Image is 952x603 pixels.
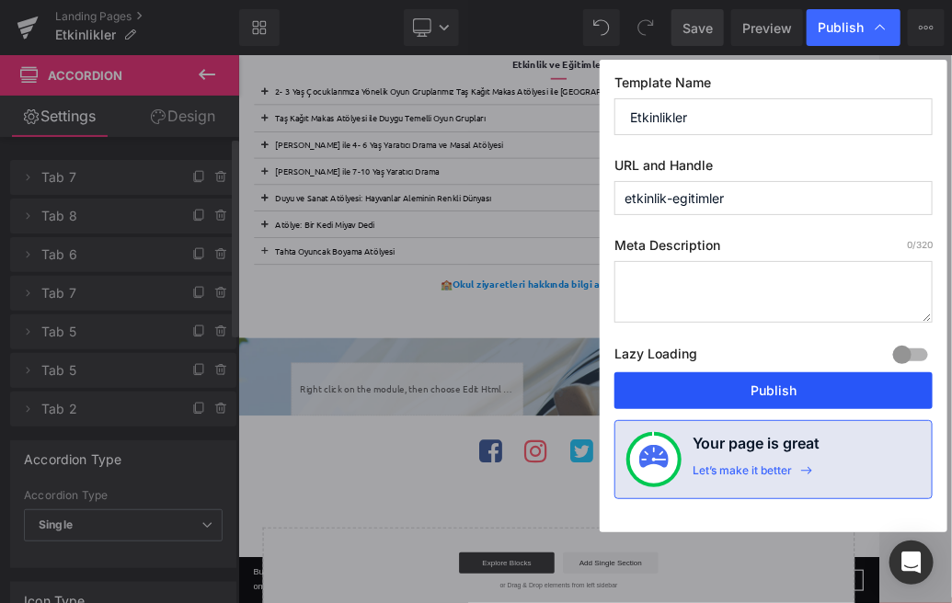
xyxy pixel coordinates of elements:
font: [PERSON_NAME] ile 4- 6 Yaş Yaratıcı Drama ve Masal Atölyesi [64,146,460,165]
span: 0 [907,239,912,250]
h4: Your page is great [693,432,820,463]
label: URL and Handle [614,157,933,181]
font: Etkinlik ve Eğitimler [476,5,637,26]
font: [PERSON_NAME] ile 7-10 Yaş Yaratıcı Drama [64,192,350,210]
span: /320 [907,239,933,250]
label: Template Name [614,74,933,98]
button: Publish [614,372,933,409]
label: Lazy Loading [614,342,697,372]
img: onboarding-status.svg [639,445,669,474]
div: Open Intercom Messenger [889,540,934,585]
div: Let’s make it better [693,463,792,487]
a: Okul ziyaretleri hakkında bilgi almak için tıklayınız. [373,387,779,408]
span: Publish [818,19,864,36]
label: Meta Description [614,237,933,261]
